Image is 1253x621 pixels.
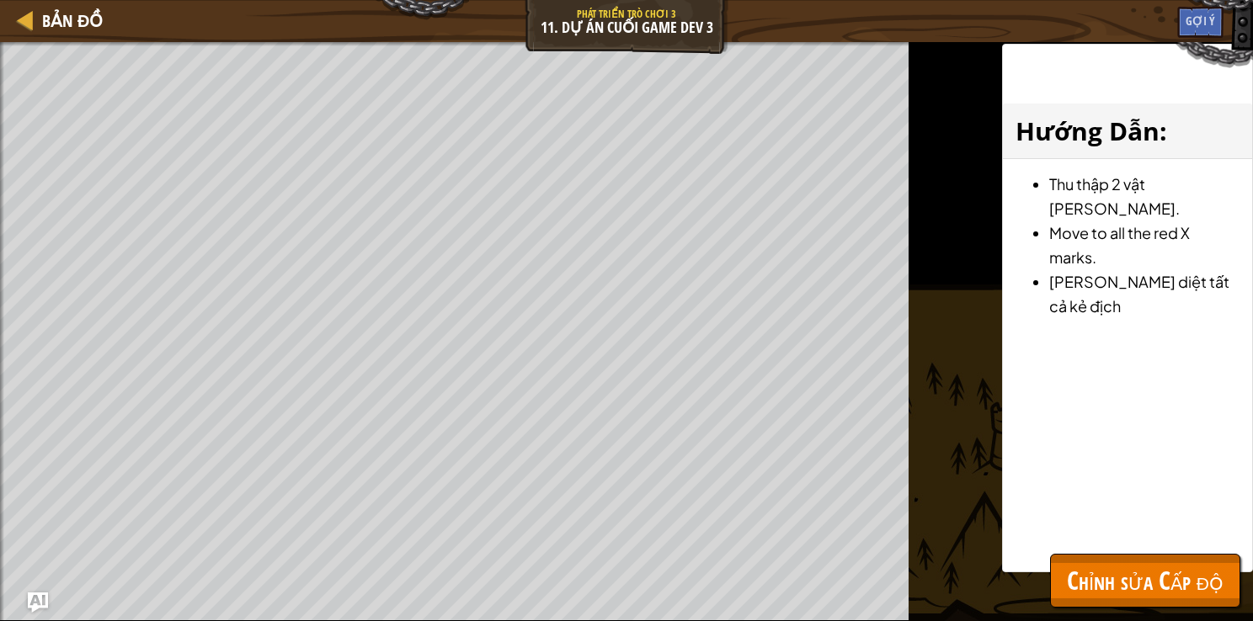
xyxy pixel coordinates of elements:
span: Bản đồ [42,9,103,32]
span: Hướng Dẫn [1016,114,1160,148]
a: Bản đồ [34,9,103,32]
li: Thu thập 2 vật [PERSON_NAME]. [1049,172,1240,220]
li: Move to all the red X marks. [1049,220,1240,269]
button: Chỉnh sửa Cấp độ [1050,554,1240,608]
span: Chỉnh sửa Cấp độ [1067,563,1224,597]
span: Gợi ý [1186,13,1215,29]
button: Ask AI [28,592,48,613]
h3: : [1016,112,1240,150]
li: [PERSON_NAME] diệt tất cả kẻ địch [1049,269,1240,318]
